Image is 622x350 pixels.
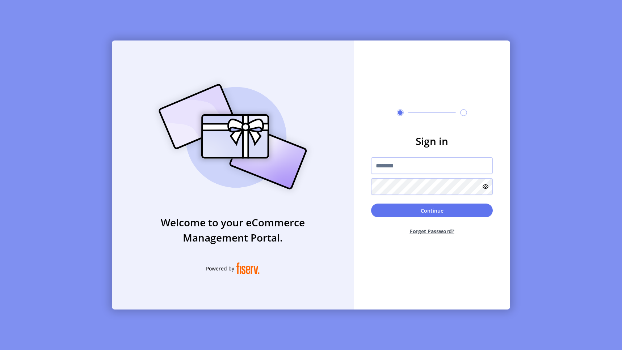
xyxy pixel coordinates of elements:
button: Continue [371,204,493,217]
span: Powered by [206,265,234,272]
button: Forget Password? [371,222,493,241]
h3: Sign in [371,133,493,149]
h3: Welcome to your eCommerce Management Portal. [112,215,354,245]
img: card_Illustration.svg [148,76,318,197]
